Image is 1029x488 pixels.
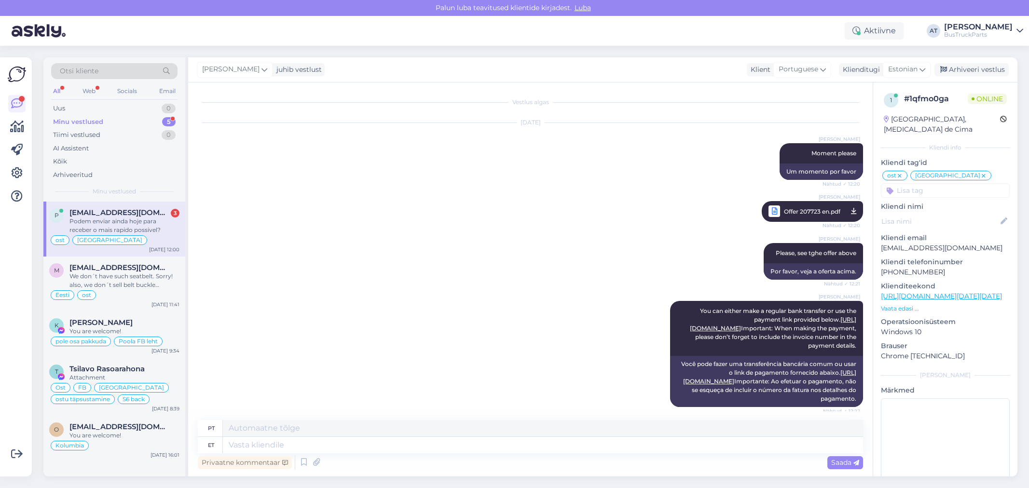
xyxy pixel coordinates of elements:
[119,339,158,344] span: Poola FB leht
[831,458,859,467] span: Saada
[81,85,97,97] div: Web
[55,212,59,219] span: p
[69,327,179,336] div: You are welcome!
[78,385,86,391] span: FB
[55,443,84,448] span: Kolumbia
[55,237,65,243] span: ost
[819,193,860,201] span: [PERSON_NAME]
[8,65,26,83] img: Askly Logo
[198,118,863,127] div: [DATE]
[823,219,860,231] span: Nähtud ✓ 12:20
[881,327,1010,337] p: Windows 10
[69,263,170,272] span: matrixbussid@gmail.com
[690,307,858,349] span: You can either make a regular bank transfer or use the payment link provided below. Important: Wh...
[149,246,179,253] div: [DATE] 12:00
[82,292,91,298] span: ost
[776,249,856,257] span: Please, see tghe offer above
[823,407,860,415] span: Nähtud ✓ 12:22
[881,143,1010,152] div: Kliendi info
[839,65,880,75] div: Klienditugi
[881,371,1010,380] div: [PERSON_NAME]
[55,322,59,329] span: K
[162,104,176,113] div: 0
[881,216,999,227] input: Lisa nimi
[762,201,863,222] a: [PERSON_NAME]Offer 207723 en.pdfNähtud ✓ 12:20
[53,104,65,113] div: Uus
[151,301,179,308] div: [DATE] 11:41
[845,22,904,40] div: Aktiivne
[53,117,103,127] div: Minu vestlused
[69,365,145,373] span: Tsilavo Rasoarahona
[944,23,1023,39] a: [PERSON_NAME]BusTruckParts
[881,292,1002,300] a: [URL][DOMAIN_NAME][DATE][DATE]
[55,292,69,298] span: Eesti
[779,64,818,75] span: Portuguese
[944,23,1013,31] div: [PERSON_NAME]
[55,385,66,391] span: Ost
[162,130,176,140] div: 0
[968,94,1007,104] span: Online
[881,202,1010,212] p: Kliendi nimi
[819,235,860,243] span: [PERSON_NAME]
[54,426,59,433] span: o
[99,385,164,391] span: [GEOGRAPHIC_DATA]
[881,351,1010,361] p: Chrome [TECHNICAL_ID]
[208,437,214,453] div: et
[69,431,179,440] div: You are welcome!
[60,66,98,76] span: Otsi kliente
[202,64,260,75] span: [PERSON_NAME]
[884,114,1000,135] div: [GEOGRAPHIC_DATA], [MEDICAL_DATA] de Cima
[819,293,860,300] span: [PERSON_NAME]
[93,187,136,196] span: Minu vestlused
[157,85,178,97] div: Email
[69,217,179,234] div: Podem enviar ainda hoje para receber o mais rapido possivel?
[887,173,896,178] span: ost
[784,205,840,217] span: Offer 207723 en.pdf
[881,257,1010,267] p: Kliendi telefoninumber
[915,173,980,178] span: [GEOGRAPHIC_DATA]
[747,65,770,75] div: Klient
[77,237,142,243] span: [GEOGRAPHIC_DATA]
[670,356,863,407] div: Você pode fazer uma transferência bancária comum ou usar o link de pagamento fornecido abaixo. Im...
[53,157,67,166] div: Kõik
[927,24,940,38] div: AT
[55,396,110,402] span: ostu täpsustamine
[69,373,179,382] div: Attachment
[881,281,1010,291] p: Klienditeekond
[162,117,176,127] div: 5
[115,85,139,97] div: Socials
[811,149,856,157] span: Moment please
[69,318,133,327] span: Konrad Zawadka
[764,263,863,280] div: Por favor, veja a oferta acima.
[780,163,863,180] div: Um momento por favor
[944,31,1013,39] div: BusTruckParts
[881,385,1010,395] p: Märkmed
[881,304,1010,313] p: Vaata edasi ...
[881,341,1010,351] p: Brauser
[208,420,215,436] div: pt
[881,183,1010,198] input: Lisa tag
[881,267,1010,277] p: [PHONE_NUMBER]
[55,368,58,375] span: T
[888,64,918,75] span: Estonian
[198,98,863,107] div: Vestlus algas
[273,65,322,75] div: juhib vestlust
[881,233,1010,243] p: Kliendi email
[53,144,89,153] div: AI Assistent
[53,170,93,180] div: Arhiveeritud
[823,180,860,188] span: Nähtud ✓ 12:20
[934,63,1009,76] div: Arhiveeri vestlus
[69,422,170,431] span: olgalizeth03@gmail.com
[198,456,292,469] div: Privaatne kommentaar
[53,130,100,140] div: Tiimi vestlused
[824,280,860,287] span: Nähtud ✓ 12:21
[904,93,968,105] div: # 1qfmo0ga
[69,272,179,289] div: We don´t have such seatbelt. Sorry! also, we don´t sell belt buckle separately.
[881,158,1010,168] p: Kliendi tag'id
[881,317,1010,327] p: Operatsioonisüsteem
[54,267,59,274] span: m
[171,209,179,217] div: 3
[151,451,179,459] div: [DATE] 16:01
[69,208,170,217] span: pecas@mssassistencia.pt
[572,3,594,12] span: Luba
